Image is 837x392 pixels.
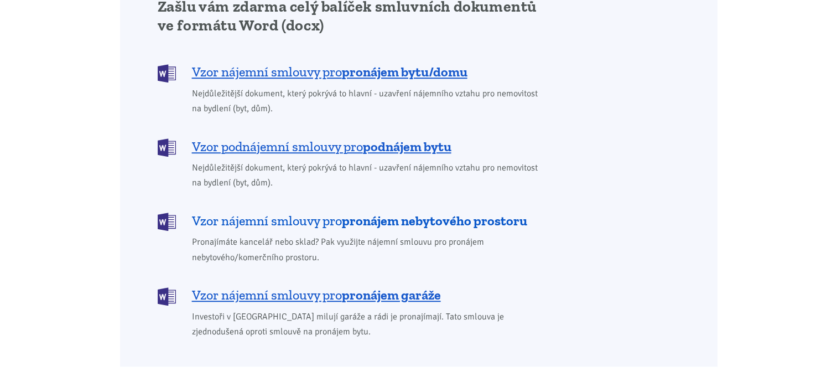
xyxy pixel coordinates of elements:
img: DOCX (Word) [158,64,176,82]
a: Vzor nájemní smlouvy propronájem nebytového prostoru [158,212,545,230]
span: Vzor podnájemní smlouvy pro [192,138,451,156]
span: Pronajímáte kancelář nebo sklad? Pak využijte nájemní smlouvu pro pronájem nebytového/komerčního ... [192,235,545,265]
b: pronájem nebytového prostoru [342,213,527,229]
a: Vzor nájemní smlouvy propronájem garáže [158,286,545,305]
a: Vzor podnájemní smlouvy propodnájem bytu [158,137,545,156]
a: Vzor nájemní smlouvy propronájem bytu/domu [158,63,545,81]
b: pronájem garáže [342,287,441,303]
b: pronájem bytu/domu [342,64,467,80]
span: Investoři v [GEOGRAPHIC_DATA] milují garáže a rádi je pronajímají. Tato smlouva je zjednodušená o... [192,310,545,339]
img: DOCX (Word) [158,287,176,306]
span: Vzor nájemní smlouvy pro [192,63,467,81]
span: Vzor nájemní smlouvy pro [192,212,527,230]
img: DOCX (Word) [158,138,176,157]
span: Vzor nájemní smlouvy pro [192,286,441,304]
img: DOCX (Word) [158,213,176,231]
b: podnájem bytu [363,138,451,154]
span: Nejdůležitější dokument, který pokrývá to hlavní - uzavření nájemního vztahu pro nemovitost na by... [192,86,545,116]
span: Nejdůležitější dokument, který pokrývá to hlavní - uzavření nájemního vztahu pro nemovitost na by... [192,161,545,190]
